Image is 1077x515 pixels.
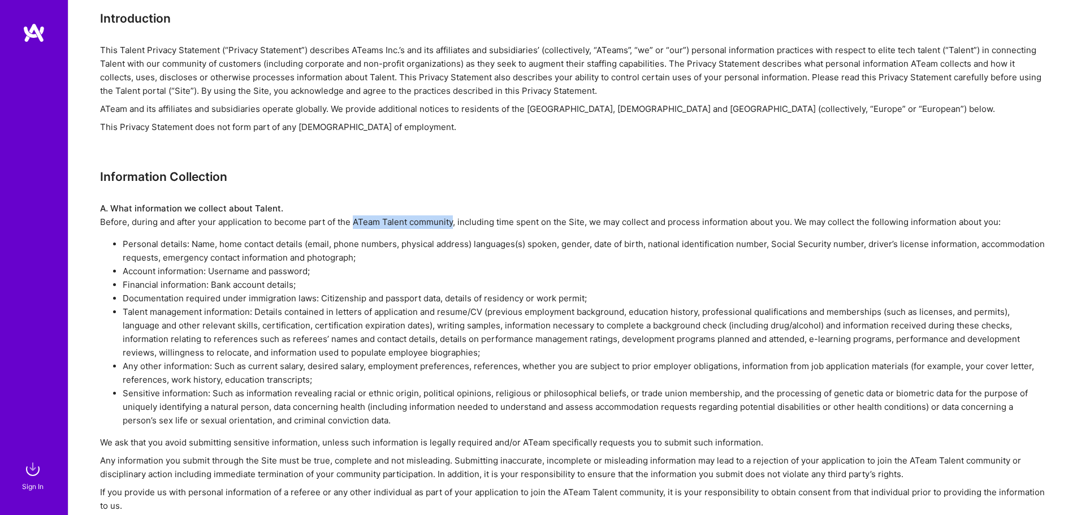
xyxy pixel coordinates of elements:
div: Sign In [22,481,44,492]
div: Any information you submit through the Site must be true, complete and not misleading. Submitting... [100,454,1045,481]
a: sign inSign In [24,458,44,492]
li: Account information: Username and password; [123,265,1045,278]
div: Before, during and after your application to become part of the ATeam Talent community, including... [100,202,1045,229]
li: Documentation required under immigration laws: Citizenship and passport data, details of residenc... [123,292,1045,305]
li: Talent management information: Details contained in letters of application and resume/CV (previou... [123,305,1045,360]
div: We ask that you avoid submitting sensitive information, unless such information is legally requir... [100,436,1045,449]
img: sign in [21,458,44,481]
div: This Privacy Statement does not form part of any [DEMOGRAPHIC_DATA] of employment. [100,120,1045,134]
div: A. What information we collect about Talent. [100,202,1045,215]
div: ATeam and its affiliates and subsidiaries operate globally. We provide additional notices to resi... [100,102,1045,116]
h3: Information Collection [100,170,1045,184]
div: This Talent Privacy Statement (“Privacy Statement”) describes ATeams Inc.’s and its affiliates an... [100,44,1045,98]
img: logo [23,23,45,43]
li: Sensitive information: Such as information revealing racial or ethnic origin, political opinions,... [123,387,1045,427]
li: Any other information: Such as current salary, desired salary, employment preferences, references... [123,360,1045,387]
div: If you provide us with personal information of a referee or any other individual as part of your ... [100,486,1045,513]
li: Personal details: Name, home contact details (email, phone numbers, physical address) languages(s... [123,237,1045,265]
h3: Introduction [100,11,1045,25]
li: Financial information: Bank account details; [123,278,1045,292]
